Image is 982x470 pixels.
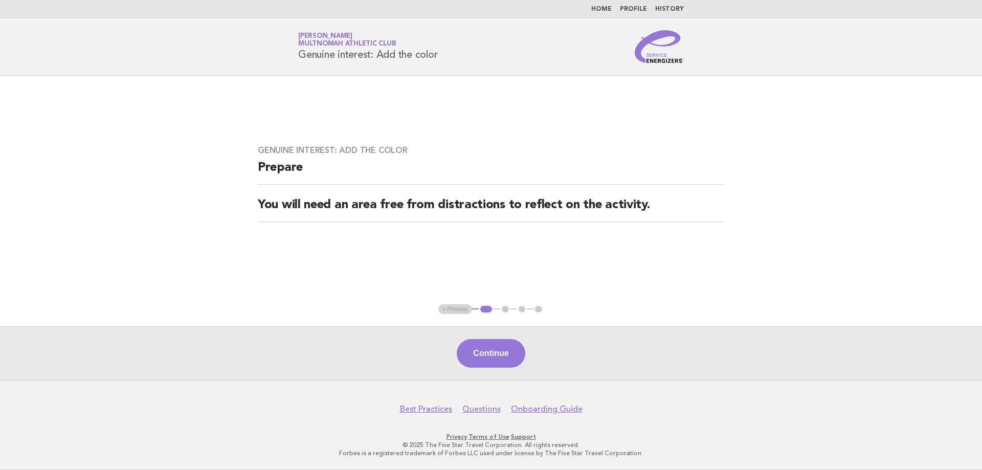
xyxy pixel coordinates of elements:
[620,6,647,12] a: Profile
[298,33,437,60] h1: Genuine interest: Add the color
[298,33,396,47] a: [PERSON_NAME]Multnomah Athletic Club
[655,6,684,12] a: History
[178,433,804,441] p: · ·
[511,404,583,414] a: Onboarding Guide
[468,433,509,440] a: Terms of Use
[258,197,724,222] h2: You will need an area free from distractions to reflect on the activity.
[258,160,724,185] h2: Prepare
[511,433,536,440] a: Support
[591,6,612,12] a: Home
[462,404,501,414] a: Questions
[447,433,467,440] a: Privacy
[479,304,494,315] button: 1
[258,145,724,155] h3: Genuine interest: Add the color
[635,30,684,63] img: Service Energizers
[178,449,804,457] p: Forbes is a registered trademark of Forbes LLC used under license by The Five Star Travel Corpora...
[298,41,396,48] span: Multnomah Athletic Club
[178,441,804,449] p: © 2025 The Five Star Travel Corporation. All rights reserved.
[400,404,452,414] a: Best Practices
[457,339,525,368] button: Continue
